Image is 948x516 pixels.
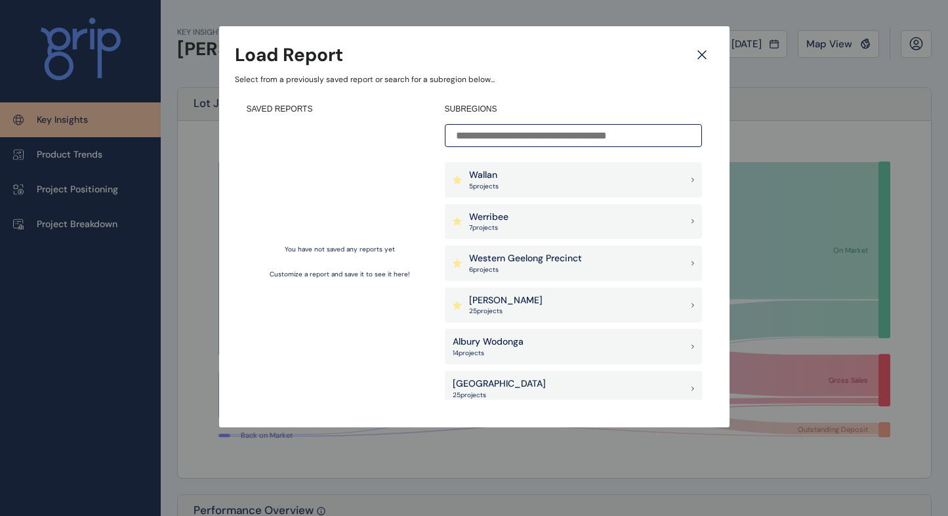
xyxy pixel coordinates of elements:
p: Select from a previously saved report or search for a subregion below... [235,74,714,85]
h4: SUBREGIONS [445,104,702,115]
p: [GEOGRAPHIC_DATA] [453,377,546,391]
p: 14 project s [453,349,524,358]
p: 25 project s [453,391,546,400]
p: Customize a report and save it to see it here! [270,270,410,279]
p: 25 project s [469,307,543,316]
h4: SAVED REPORTS [247,104,433,115]
p: 7 project s [469,223,508,232]
p: Western Geelong Precinct [469,252,582,265]
p: [PERSON_NAME] [469,294,543,307]
p: 6 project s [469,265,582,274]
p: Werribee [469,211,508,224]
p: You have not saved any reports yet [285,245,395,254]
p: 5 project s [469,182,499,191]
p: Albury Wodonga [453,335,524,349]
p: Wallan [469,169,499,182]
h3: Load Report [235,42,343,68]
